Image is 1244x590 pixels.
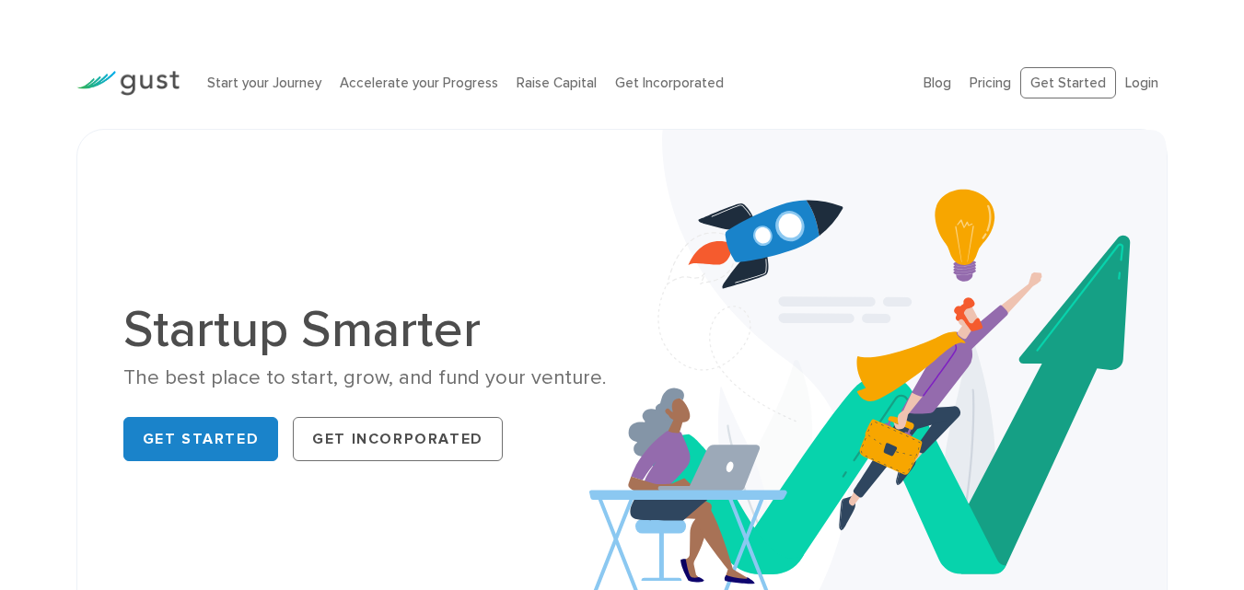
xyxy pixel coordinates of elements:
[123,417,279,461] a: Get Started
[207,75,321,91] a: Start your Journey
[76,71,180,96] img: Gust Logo
[340,75,498,91] a: Accelerate your Progress
[924,75,951,91] a: Blog
[293,417,503,461] a: Get Incorporated
[517,75,597,91] a: Raise Capital
[1020,67,1116,99] a: Get Started
[970,75,1011,91] a: Pricing
[1125,75,1158,91] a: Login
[615,75,724,91] a: Get Incorporated
[123,364,609,391] div: The best place to start, grow, and fund your venture.
[123,304,609,355] h1: Startup Smarter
